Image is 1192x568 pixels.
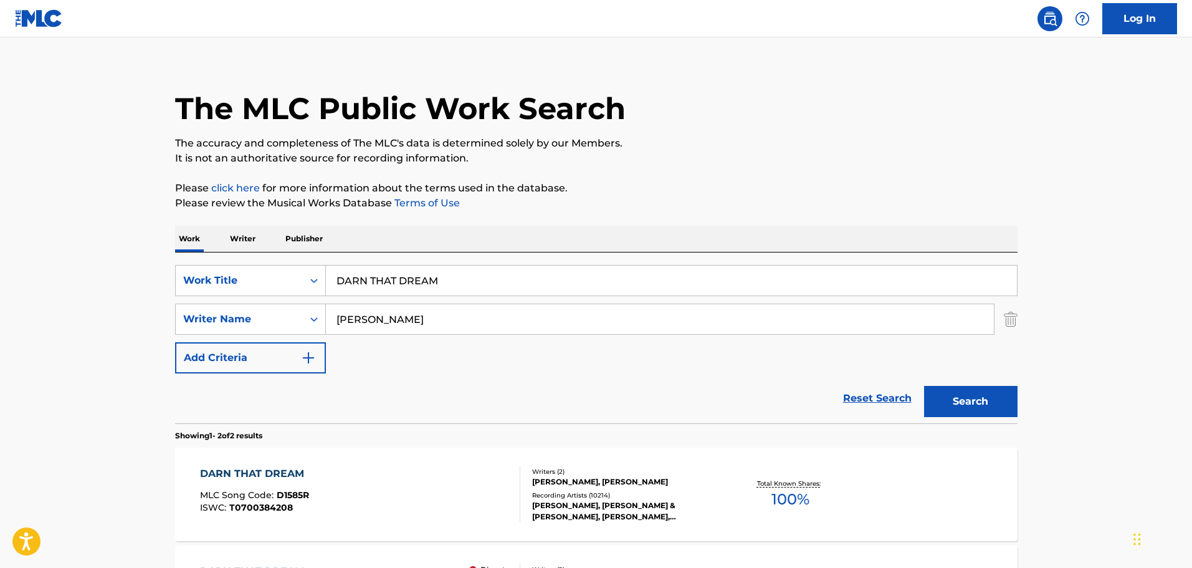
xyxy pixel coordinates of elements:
div: Work Title [183,273,295,288]
p: Publisher [282,226,327,252]
form: Search Form [175,265,1018,423]
span: MLC Song Code : [200,489,277,501]
iframe: Chat Widget [1130,508,1192,568]
img: Delete Criterion [1004,304,1018,335]
a: Reset Search [837,385,918,412]
p: The accuracy and completeness of The MLC's data is determined solely by our Members. [175,136,1018,151]
span: D1585R [277,489,309,501]
button: Search [924,386,1018,417]
p: Work [175,226,204,252]
a: Log In [1102,3,1177,34]
p: Please for more information about the terms used in the database. [175,181,1018,196]
span: 100 % [771,488,809,511]
span: ISWC : [200,502,229,513]
div: [PERSON_NAME], [PERSON_NAME] [532,476,720,488]
img: search [1042,11,1057,26]
img: 9d2ae6d4665cec9f34b9.svg [301,350,316,365]
p: It is not an authoritative source for recording information. [175,151,1018,166]
div: Drag [1133,521,1141,558]
button: Add Criteria [175,342,326,373]
div: DARN THAT DREAM [200,466,310,481]
div: Recording Artists ( 10214 ) [532,491,720,500]
span: T0700384208 [229,502,293,513]
div: Writers ( 2 ) [532,467,720,476]
a: Terms of Use [392,197,460,209]
a: Public Search [1037,6,1062,31]
h1: The MLC Public Work Search [175,90,626,127]
a: DARN THAT DREAMMLC Song Code:D1585RISWC:T0700384208Writers (2)[PERSON_NAME], [PERSON_NAME]Recordi... [175,448,1018,541]
p: Showing 1 - 2 of 2 results [175,430,262,441]
img: help [1075,11,1090,26]
p: Total Known Shares: [757,479,824,488]
p: Writer [226,226,259,252]
div: Help [1070,6,1095,31]
div: Writer Name [183,312,295,327]
img: MLC Logo [15,9,63,27]
div: [PERSON_NAME], [PERSON_NAME] & [PERSON_NAME], [PERSON_NAME], [PERSON_NAME], [PERSON_NAME], [PERSO... [532,500,720,522]
a: click here [211,182,260,194]
p: Please review the Musical Works Database [175,196,1018,211]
